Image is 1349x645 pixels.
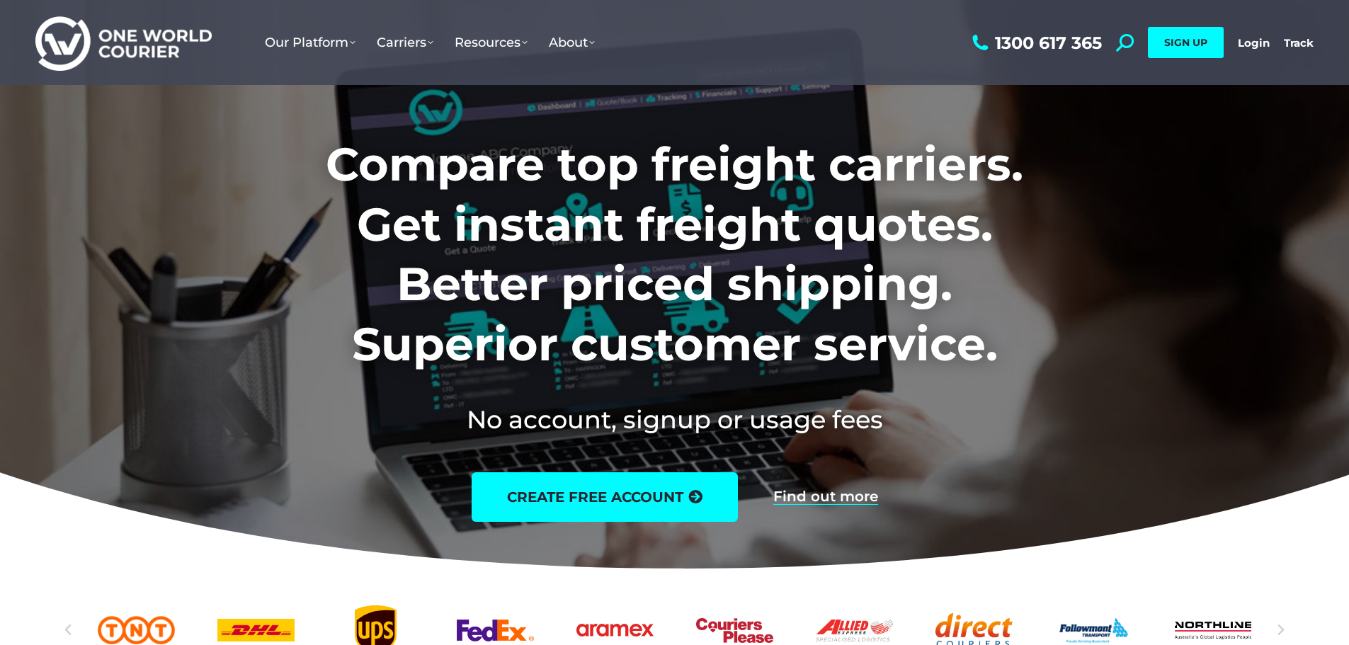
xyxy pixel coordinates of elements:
span: Our Platform [265,35,355,50]
span: SIGN UP [1164,36,1207,49]
a: Track [1284,36,1314,50]
img: One World Courier [35,14,212,72]
h1: Compare top freight carriers. Get instant freight quotes. Better priced shipping. Superior custom... [232,135,1117,374]
a: 1300 617 365 [969,34,1102,52]
span: Resources [455,35,528,50]
a: Login [1238,36,1270,50]
a: About [538,21,605,64]
span: About [549,35,595,50]
a: Find out more [773,489,878,505]
a: create free account [472,472,738,522]
h2: No account, signup or usage fees [232,402,1117,437]
a: SIGN UP [1148,27,1224,58]
a: Carriers [366,21,444,64]
a: Resources [444,21,538,64]
a: Our Platform [254,21,366,64]
span: Carriers [377,35,433,50]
